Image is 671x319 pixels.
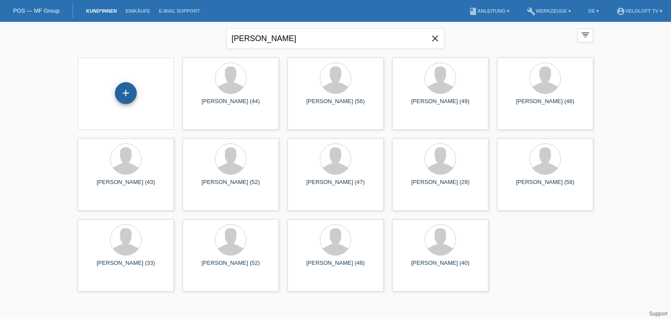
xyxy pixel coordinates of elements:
[612,8,667,14] a: account_circleVeloLoft TV ▾
[294,260,377,274] div: [PERSON_NAME] (48)
[294,98,377,112] div: [PERSON_NAME] (56)
[82,8,121,14] a: Kund*innen
[399,179,481,193] div: [PERSON_NAME] (29)
[430,33,440,44] i: close
[155,8,204,14] a: E-Mail Support
[527,7,536,16] i: build
[504,98,586,112] div: [PERSON_NAME] (46)
[85,260,167,274] div: [PERSON_NAME] (33)
[190,260,272,274] div: [PERSON_NAME] (52)
[616,7,625,16] i: account_circle
[469,7,477,16] i: book
[584,8,603,14] a: DE ▾
[121,8,154,14] a: Einkäufe
[85,179,167,193] div: [PERSON_NAME] (43)
[581,30,590,40] i: filter_list
[294,179,377,193] div: [PERSON_NAME] (47)
[226,28,445,49] input: Suche...
[190,98,272,112] div: [PERSON_NAME] (44)
[522,8,575,14] a: buildWerkzeuge ▾
[13,7,59,14] a: POS — MF Group
[649,311,668,317] a: Support
[115,86,136,101] div: Kund*in hinzufügen
[464,8,514,14] a: bookAnleitung ▾
[504,179,586,193] div: [PERSON_NAME] (58)
[399,98,481,112] div: [PERSON_NAME] (49)
[190,179,272,193] div: [PERSON_NAME] (52)
[399,260,481,274] div: [PERSON_NAME] (40)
